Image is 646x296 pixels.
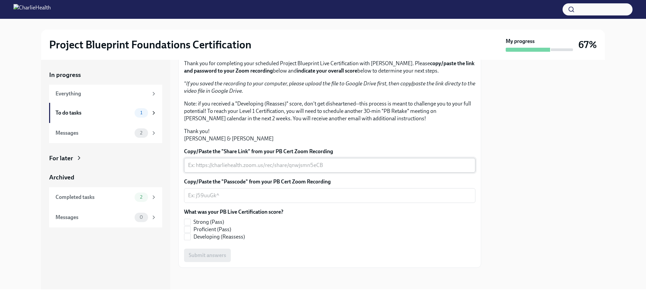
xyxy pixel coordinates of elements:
[578,39,597,51] h3: 67%
[184,100,475,122] p: Note: if you received a "Developing (Reasses)" score, don't get disheartened--this process is mea...
[49,38,251,51] h2: Project Blueprint Foundations Certification
[184,178,475,185] label: Copy/Paste the "Passcode" from your PB Cert Zoom Recording
[193,218,224,226] span: Strong (Pass)
[49,85,162,103] a: Everything
[184,208,283,216] label: What was your PB Live Certification score?
[56,214,132,221] div: Messages
[136,110,146,115] span: 1
[193,233,245,241] span: Developing (Reassess)
[49,71,162,79] a: In progress
[49,187,162,207] a: Completed tasks2
[49,207,162,227] a: Messages0
[49,103,162,123] a: To do tasks1
[49,123,162,143] a: Messages2
[136,215,147,220] span: 0
[184,60,475,75] p: Thank you for completing your scheduled Project Blueprint Live Certification with [PERSON_NAME]. ...
[184,128,475,142] p: Thank you! [PERSON_NAME] & [PERSON_NAME]
[49,173,162,182] a: Archived
[56,194,132,201] div: Completed tasks
[56,90,148,97] div: Everything
[56,129,132,137] div: Messages
[13,4,51,15] img: CharlieHealth
[506,38,535,45] strong: My progress
[49,154,162,163] a: For later
[184,148,475,155] label: Copy/Paste the "Share Link" from your PB Cert Zoom Recording
[49,154,73,163] div: For later
[136,130,146,135] span: 2
[184,80,475,94] em: If you saved the recording to your computer, please upload the file to Google Drive first, then c...
[297,68,357,74] strong: indicate your overall score
[193,226,231,233] span: Proficient (Pass)
[136,195,146,200] span: 2
[56,109,132,117] div: To do tasks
